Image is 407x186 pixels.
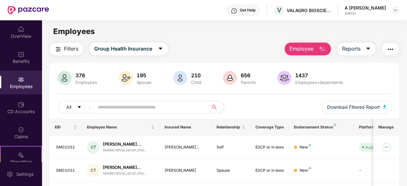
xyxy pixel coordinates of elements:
div: Spouse [135,80,153,85]
img: svg+xml;base64,PHN2ZyBpZD0iQmVuZWZpdHMiIHhtbG5zPSJodHRwOi8vd3d3LnczLm9yZy8yMDAwL3N2ZyIgd2lkdGg9Ij... [18,51,24,58]
div: leelakrishna_tarun.cho... [103,170,146,176]
div: Spouse [217,168,245,174]
div: ESCP or in laws [255,168,284,174]
button: Download Filtered Report [322,101,391,114]
div: CT [87,141,100,154]
div: Endorsement Status [294,125,348,130]
span: Group Health Insurance [94,45,152,53]
span: EID [55,125,72,130]
img: svg+xml;base64,PHN2ZyB4bWxucz0iaHR0cDovL3d3dy53My5vcmcvMjAwMC9zdmciIHdpZHRoPSIyMSIgaGVpZ2h0PSIyMC... [18,152,24,158]
span: All [66,104,71,111]
td: - [354,159,399,182]
img: svg+xml;base64,PHN2ZyB4bWxucz0iaHR0cDovL3d3dy53My5vcmcvMjAwMC9zdmciIHhtbG5zOnhsaW5rPSJodHRwOi8vd3... [223,71,237,85]
img: svg+xml;base64,PHN2ZyBpZD0iSGVscC0zMngzMiIgeG1sbnM9Imh0dHA6Ly93d3cudzMub3JnLzIwMDAvc3ZnIiB3aWR0aD... [231,8,237,14]
div: CT [87,164,100,177]
div: [PERSON_NAME]... [103,141,146,147]
th: Insured Name [160,119,211,136]
th: Employee Name [82,119,160,136]
th: Manage [373,119,399,136]
div: New [300,144,311,150]
img: manageButton [382,142,392,152]
div: ESCP or in laws [255,144,284,150]
img: svg+xml;base64,PHN2ZyBpZD0iU2V0dGluZy0yMHgyMCIgeG1sbnM9Imh0dHA6Ly93d3cudzMub3JnLzIwMDAvc3ZnIiB3aW... [7,171,13,177]
img: svg+xml;base64,PHN2ZyB4bWxucz0iaHR0cDovL3d3dy53My5vcmcvMjAwMC9zdmciIHhtbG5zOnhsaW5rPSJodHRwOi8vd3... [58,71,72,85]
img: svg+xml;base64,PHN2ZyBpZD0iSG9tZSIgeG1sbnM9Imh0dHA6Ly93d3cudzMub3JnLzIwMDAvc3ZnIiB3aWR0aD0iMjAiIG... [18,26,24,32]
button: Employee [285,43,331,55]
img: svg+xml;base64,PHN2ZyB4bWxucz0iaHR0cDovL3d3dy53My5vcmcvMjAwMC9zdmciIHdpZHRoPSI4IiBoZWlnaHQ9IjgiIH... [334,124,336,126]
img: svg+xml;base64,PHN2ZyBpZD0iQ0RfQWNjb3VudHMiIGRhdGEtbmFtZT0iQ0QgQWNjb3VudHMiIHhtbG5zPSJodHRwOi8vd3... [18,101,24,108]
div: New [300,168,311,174]
th: EID [50,119,82,136]
div: Employees [74,80,98,85]
div: Auto Verified [365,144,391,150]
span: Employee Name [87,125,150,130]
button: search [208,101,224,114]
div: 195 [135,72,153,79]
div: Settings [14,171,35,177]
img: svg+xml;base64,PHN2ZyB4bWxucz0iaHR0cDovL3d3dy53My5vcmcvMjAwMC9zdmciIHhtbG5zOnhsaW5rPSJodHRwOi8vd3... [383,105,386,109]
div: [PERSON_NAME]... [103,164,146,170]
span: caret-down [158,46,163,52]
span: Filters [64,45,78,53]
img: svg+xml;base64,PHN2ZyB4bWxucz0iaHR0cDovL3d3dy53My5vcmcvMjAwMC9zdmciIHhtbG5zOnhsaW5rPSJodHRwOi8vd3... [277,71,291,85]
img: svg+xml;base64,PHN2ZyBpZD0iRW1wbG95ZWVzIiB4bWxucz0iaHR0cDovL3d3dy53My5vcmcvMjAwMC9zdmciIHdpZHRoPS... [18,76,24,83]
img: svg+xml;base64,PHN2ZyB4bWxucz0iaHR0cDovL3d3dy53My5vcmcvMjAwMC9zdmciIHdpZHRoPSIyNCIgaGVpZ2h0PSIyNC... [387,45,394,53]
img: svg+xml;base64,PHN2ZyBpZD0iQ2xhaW0iIHhtbG5zPSJodHRwOi8vd3d3LnczLm9yZy8yMDAwL3N2ZyIgd2lkdGg9IjIwIi... [18,127,24,133]
span: Reports [342,45,361,53]
img: svg+xml;base64,PHN2ZyBpZD0iRHJvcGRvd24tMzJ4MzIiIHhtbG5zPSJodHRwOi8vd3d3LnczLm9yZy8yMDAwL3N2ZyIgd2... [393,8,398,13]
img: svg+xml;base64,PHN2ZyB4bWxucz0iaHR0cDovL3d3dy53My5vcmcvMjAwMC9zdmciIHhtbG5zOnhsaW5rPSJodHRwOi8vd3... [119,71,133,85]
div: Child [190,80,203,85]
span: Employees [53,27,95,36]
div: Get Help [240,8,255,13]
span: caret-down [366,46,371,52]
div: [PERSON_NAME]... [165,144,206,150]
span: Relationship [217,125,240,130]
div: A [PERSON_NAME] [345,5,386,11]
button: Allcaret-down [58,101,96,114]
div: Admin [345,11,386,16]
th: Coverage Type [250,119,289,136]
div: SM01032 [56,168,77,174]
div: leelakrishna_tarun.cho... [103,147,146,153]
div: 1437 [294,72,345,79]
div: VALAGRO BIOSCIENCES [287,7,331,13]
img: svg+xml;base64,PHN2ZyB4bWxucz0iaHR0cDovL3d3dy53My5vcmcvMjAwMC9zdmciIHdpZHRoPSI4IiBoZWlnaHQ9IjgiIH... [309,167,311,169]
div: Parents [239,80,257,85]
span: caret-down [77,105,82,110]
div: 376 [74,72,98,79]
div: Stepathon [1,159,41,165]
span: search [208,105,221,110]
img: svg+xml;base64,PHN2ZyB4bWxucz0iaHR0cDovL3d3dy53My5vcmcvMjAwMC9zdmciIHhtbG5zOnhsaW5rPSJodHRwOi8vd3... [318,45,326,53]
div: Platform Status [359,125,394,130]
span: V [277,6,282,14]
span: Employee [289,45,313,53]
img: svg+xml;base64,PHN2ZyB4bWxucz0iaHR0cDovL3d3dy53My5vcmcvMjAwMC9zdmciIHdpZHRoPSIyNCIgaGVpZ2h0PSIyNC... [54,45,62,53]
div: 210 [190,72,203,79]
img: svg+xml;base64,PHN2ZyB4bWxucz0iaHR0cDovL3d3dy53My5vcmcvMjAwMC9zdmciIHdpZHRoPSI4IiBoZWlnaHQ9IjgiIH... [309,144,311,146]
div: 656 [239,72,257,79]
div: [PERSON_NAME] [165,168,206,174]
div: SM01032 [56,144,77,150]
button: Filters [50,43,83,55]
img: svg+xml;base64,PHN2ZyB4bWxucz0iaHR0cDovL3d3dy53My5vcmcvMjAwMC9zdmciIHhtbG5zOnhsaW5rPSJodHRwOi8vd3... [173,71,187,85]
span: Download Filtered Report [327,104,380,111]
th: Relationship [211,119,250,136]
div: Employees+dependents [294,80,345,85]
img: New Pazcare Logo [8,6,49,14]
button: Reportscaret-down [337,43,375,55]
div: Self [217,144,245,150]
button: Group Health Insurancecaret-down [89,43,168,55]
